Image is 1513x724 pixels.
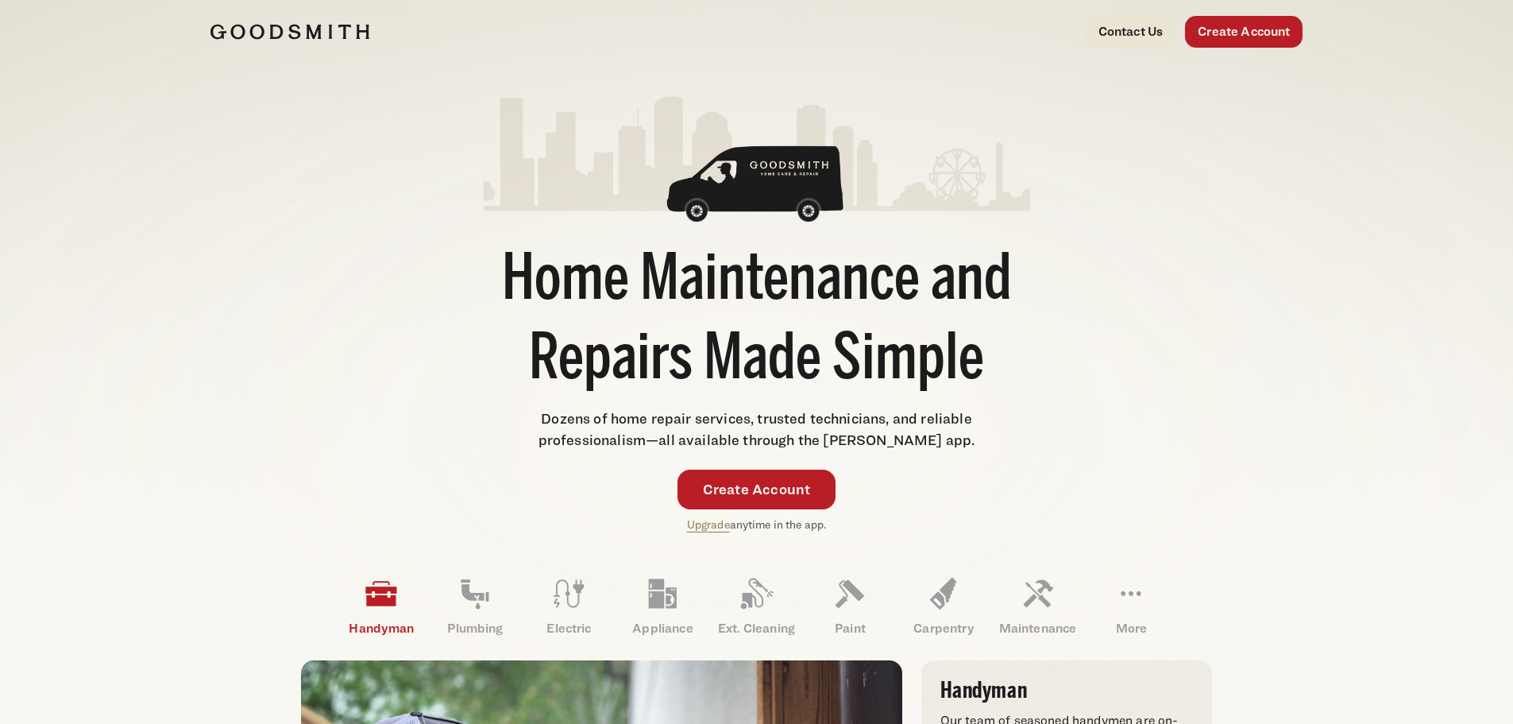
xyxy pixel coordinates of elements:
a: Maintenance [990,565,1084,648]
p: Plumbing [428,619,522,638]
a: Plumbing [428,565,522,648]
p: Maintenance [990,619,1084,638]
span: Dozens of home repair services, trusted technicians, and reliable professionalism—all available t... [538,410,975,448]
a: Ext. Cleaning [709,565,803,648]
a: Create Account [1185,16,1303,48]
a: Carpentry [897,565,990,648]
a: Upgrade [687,517,730,531]
p: Electric [522,619,616,638]
a: Electric [522,565,616,648]
p: Paint [803,619,897,638]
p: Handyman [334,619,428,638]
p: Carpentry [897,619,990,638]
h1: Home Maintenance and Repairs Made Simple [484,242,1030,401]
p: Ext. Cleaning [709,619,803,638]
p: More [1084,619,1178,638]
a: Paint [803,565,897,648]
p: Appliance [616,619,709,638]
a: More [1084,565,1178,648]
p: anytime in the app. [687,516,827,534]
a: Handyman [334,565,428,648]
a: Create Account [677,470,836,509]
h3: Handyman [940,679,1193,702]
a: Contact Us [1086,16,1176,48]
a: Appliance [616,565,709,648]
img: Goodsmith [210,24,369,40]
